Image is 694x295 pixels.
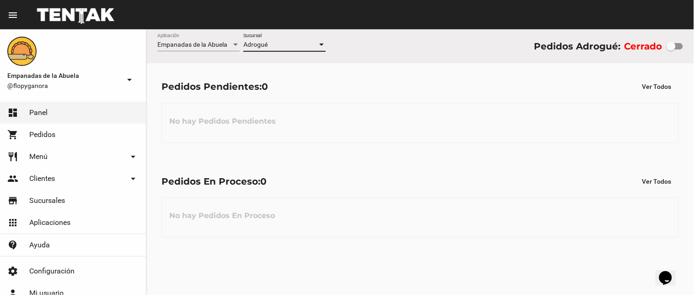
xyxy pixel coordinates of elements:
mat-icon: arrow_drop_down [124,74,135,85]
mat-icon: arrow_drop_down [128,151,139,162]
mat-icon: arrow_drop_down [128,173,139,184]
div: Pedidos Adrogué: [534,39,620,54]
span: Pedidos [29,130,55,139]
label: Cerrado [624,39,662,54]
span: Empanadas de la Abuela [7,70,120,81]
span: @flopyganora [7,81,120,90]
mat-icon: restaurant [7,151,18,162]
span: Panel [29,108,48,117]
mat-icon: shopping_cart [7,129,18,140]
span: 0 [262,81,268,92]
mat-icon: contact_support [7,240,18,251]
button: Ver Todos [635,78,679,95]
iframe: chat widget [656,258,685,286]
mat-icon: store [7,195,18,206]
mat-icon: apps [7,217,18,228]
span: Configuración [29,267,75,276]
span: Adrogué [243,41,268,48]
h3: No hay Pedidos En Proceso [162,202,282,229]
span: Clientes [29,174,55,183]
mat-icon: settings [7,266,18,277]
img: f0136945-ed32-4f7c-91e3-a375bc4bb2c5.png [7,37,37,66]
button: Ver Todos [635,173,679,190]
span: Ayuda [29,240,50,250]
span: Menú [29,152,48,161]
mat-icon: people [7,173,18,184]
div: Pedidos En Proceso: [161,174,267,189]
h3: No hay Pedidos Pendientes [162,108,283,135]
span: Aplicaciones [29,218,70,227]
span: Sucursales [29,196,65,205]
span: 0 [260,176,267,187]
mat-icon: dashboard [7,107,18,118]
span: Ver Todos [642,178,672,185]
div: Pedidos Pendientes: [161,79,268,94]
span: Ver Todos [642,83,672,90]
span: Empanadas de la Abuela [157,41,227,48]
mat-icon: menu [7,10,18,21]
